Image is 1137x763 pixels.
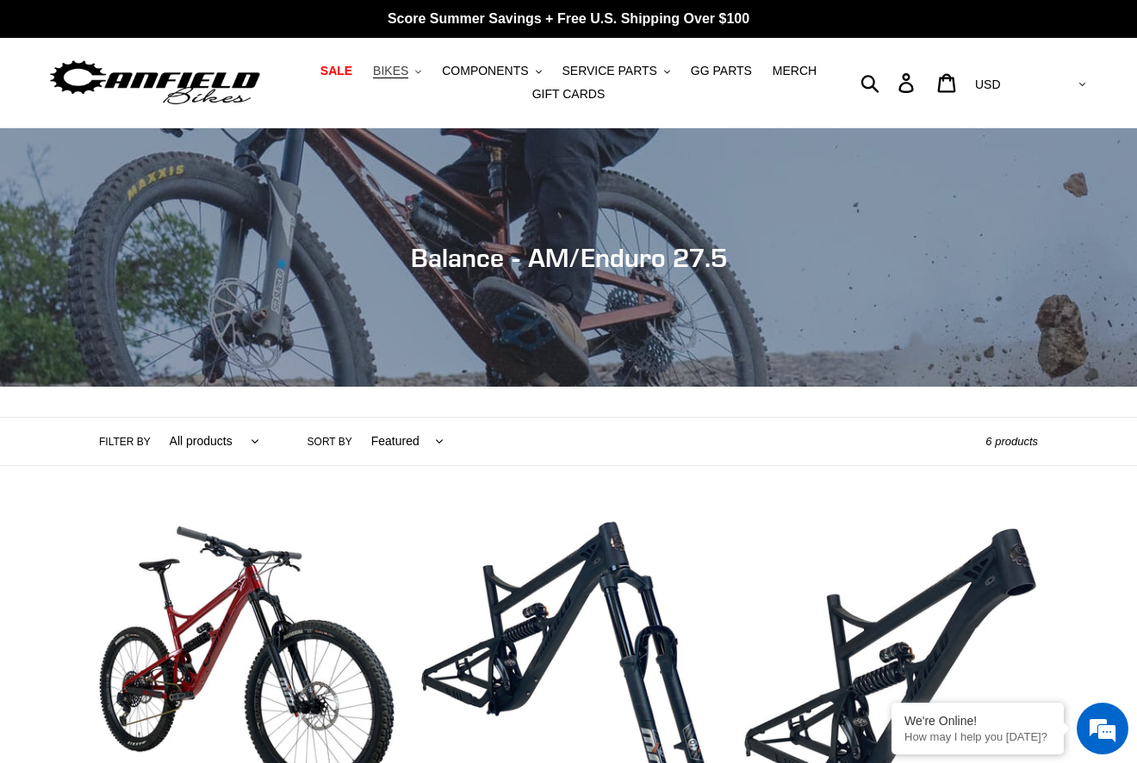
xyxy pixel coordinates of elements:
span: MERCH [773,64,817,78]
label: Filter by [99,434,151,450]
span: SALE [320,64,352,78]
span: SERVICE PARTS [562,64,656,78]
span: GG PARTS [691,64,752,78]
p: How may I help you today? [904,730,1051,743]
span: COMPONENTS [442,64,528,78]
a: GIFT CARDS [524,83,614,106]
img: Canfield Bikes [47,56,263,110]
label: Sort by [308,434,352,450]
button: BIKES [364,59,430,83]
button: COMPONENTS [433,59,550,83]
div: Chat with us now [115,96,315,119]
span: 6 products [985,435,1038,448]
div: Minimize live chat window [283,9,324,50]
a: SALE [312,59,361,83]
div: We're Online! [904,714,1051,728]
span: We're online! [100,217,238,391]
span: GIFT CARDS [532,87,606,102]
div: Navigation go back [19,95,45,121]
span: BIKES [373,64,408,78]
textarea: Type your message and hit 'Enter' [9,470,328,530]
span: Balance - AM/Enduro 27.5 [411,242,727,273]
a: GG PARTS [682,59,761,83]
button: SERVICE PARTS [553,59,678,83]
a: MERCH [764,59,825,83]
img: d_696896380_company_1647369064580_696896380 [55,86,98,129]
